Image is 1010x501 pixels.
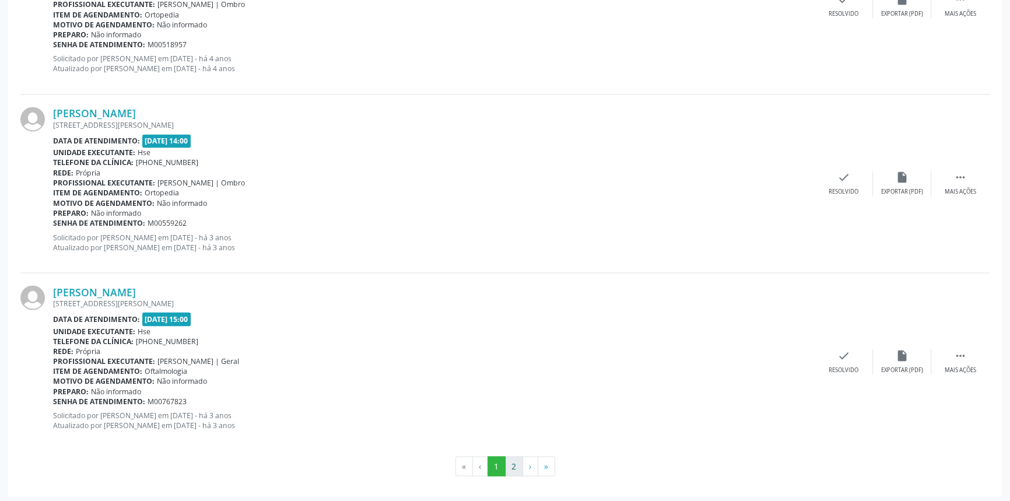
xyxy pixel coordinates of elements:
b: Telefone da clínica: [53,336,134,346]
div: Exportar (PDF) [881,10,923,18]
span: Não informado [91,208,141,218]
span: [PHONE_NUMBER] [136,336,198,346]
span: [PERSON_NAME] | Geral [157,356,239,366]
img: img [20,285,45,310]
span: [PERSON_NAME] | Ombro [157,178,245,188]
b: Preparo: [53,386,89,396]
i:  [954,349,967,362]
div: Resolvido [829,366,858,374]
b: Rede: [53,168,73,178]
span: Hse [138,326,150,336]
span: [PHONE_NUMBER] [136,157,198,167]
div: Resolvido [829,10,858,18]
b: Senha de atendimento: [53,218,145,227]
div: [STREET_ADDRESS][PERSON_NAME] [53,120,815,130]
button: Go to page 2 [505,456,523,476]
div: Mais ações [945,366,976,374]
span: [DATE] 15:00 [142,312,191,325]
p: Solicitado por [PERSON_NAME] em [DATE] - há 3 anos Atualizado por [PERSON_NAME] em [DATE] - há 3 ... [53,232,815,252]
b: Unidade executante: [53,148,135,157]
b: Data de atendimento: [53,136,140,146]
img: img [20,107,45,131]
span: Não informado [157,376,207,386]
b: Telefone da clínica: [53,157,134,167]
b: Item de agendamento: [53,366,142,376]
b: Senha de atendimento: [53,396,145,406]
ul: Pagination [20,456,990,476]
b: Motivo de agendamento: [53,20,155,30]
button: Go to last page [538,456,555,476]
span: Própria [76,168,100,178]
div: Resolvido [829,188,858,196]
b: Item de agendamento: [53,188,142,198]
div: Mais ações [945,10,976,18]
span: [DATE] 14:00 [142,134,191,148]
span: Não informado [157,20,207,30]
span: Própria [76,346,100,356]
a: [PERSON_NAME] [53,285,136,298]
button: Go to page 1 [488,456,506,476]
i:  [954,171,967,184]
div: Mais ações [945,188,976,196]
span: M00518957 [148,40,187,50]
b: Preparo: [53,208,89,218]
p: Solicitado por [PERSON_NAME] em [DATE] - há 3 anos Atualizado por [PERSON_NAME] em [DATE] - há 3 ... [53,410,815,430]
i: check [837,349,850,362]
span: Ortopedia [145,188,179,198]
div: [STREET_ADDRESS][PERSON_NAME] [53,298,815,308]
span: Ortopedia [145,10,179,20]
span: Não informado [91,386,141,396]
span: Hse [138,148,150,157]
i: check [837,171,850,184]
b: Item de agendamento: [53,10,142,20]
span: Oftalmologia [145,366,187,376]
b: Senha de atendimento: [53,40,145,50]
b: Preparo: [53,30,89,40]
a: [PERSON_NAME] [53,107,136,120]
b: Profissional executante: [53,356,155,366]
span: Não informado [91,30,141,40]
div: Exportar (PDF) [881,188,923,196]
button: Go to next page [522,456,538,476]
span: M00559262 [148,218,187,227]
i: insert_drive_file [896,171,909,184]
b: Profissional executante: [53,178,155,188]
b: Motivo de agendamento: [53,376,155,386]
b: Data de atendimento: [53,314,140,324]
div: Exportar (PDF) [881,366,923,374]
b: Motivo de agendamento: [53,198,155,208]
p: Solicitado por [PERSON_NAME] em [DATE] - há 4 anos Atualizado por [PERSON_NAME] em [DATE] - há 4 ... [53,54,815,73]
b: Rede: [53,346,73,356]
span: M00767823 [148,396,187,406]
span: Não informado [157,198,207,208]
i: insert_drive_file [896,349,909,362]
b: Unidade executante: [53,326,135,336]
